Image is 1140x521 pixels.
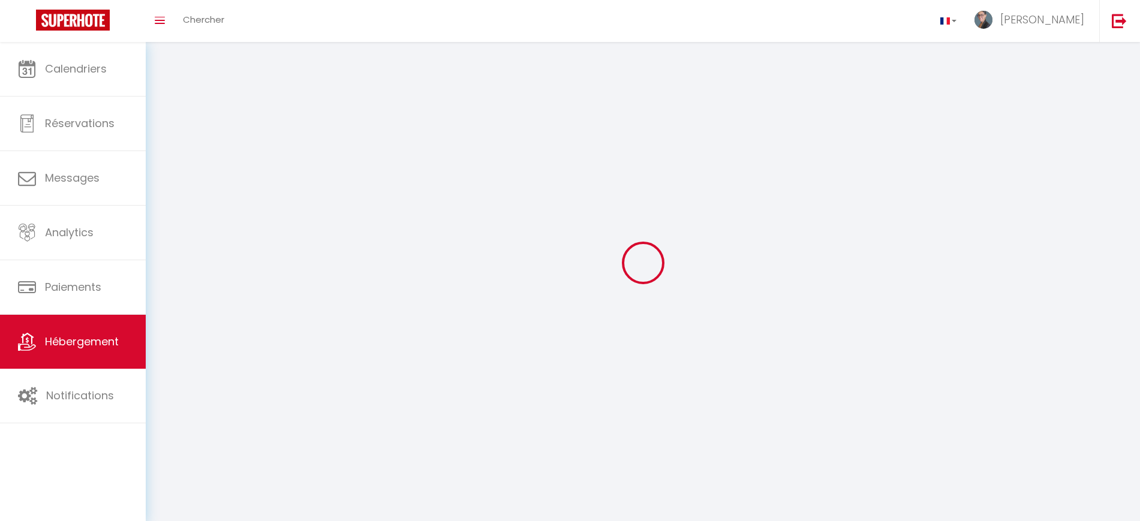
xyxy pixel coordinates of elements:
[45,334,119,349] span: Hébergement
[45,279,101,294] span: Paiements
[45,61,107,76] span: Calendriers
[45,116,115,131] span: Réservations
[183,13,224,26] span: Chercher
[45,225,94,240] span: Analytics
[46,388,114,403] span: Notifications
[974,11,992,29] img: ...
[36,10,110,31] img: Super Booking
[1000,12,1084,27] span: [PERSON_NAME]
[1112,13,1127,28] img: logout
[45,170,100,185] span: Messages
